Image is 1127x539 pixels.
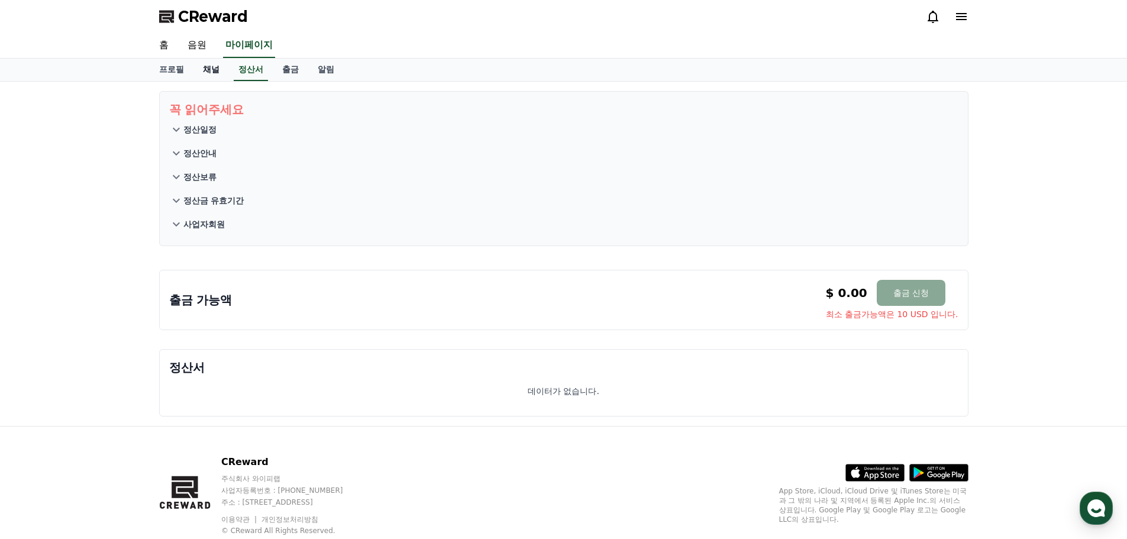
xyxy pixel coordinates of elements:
a: 음원 [178,33,216,58]
p: © CReward All Rights Reserved. [221,526,366,535]
p: 주식회사 와이피랩 [221,474,366,483]
p: 정산서 [169,359,958,376]
p: 출금 가능액 [169,292,232,308]
a: 프로필 [150,59,193,81]
button: 정산일정 [169,118,958,141]
span: 최소 출금가능액은 10 USD 입니다. [826,308,958,320]
a: 홈 [4,375,78,405]
span: 설정 [183,393,197,402]
a: 설정 [153,375,227,405]
p: 사업자회원 [183,218,225,230]
p: $ 0.00 [826,285,867,301]
button: 정산안내 [169,141,958,165]
p: 정산안내 [183,147,217,159]
p: 정산금 유효기간 [183,195,244,206]
p: CReward [221,455,366,469]
button: 정산금 유효기간 [169,189,958,212]
button: 출금 신청 [877,280,945,306]
p: 정산일정 [183,124,217,135]
button: 정산보류 [169,165,958,189]
a: 마이페이지 [223,33,275,58]
span: CReward [178,7,248,26]
a: 정산서 [234,59,268,81]
p: 사업자등록번호 : [PHONE_NUMBER] [221,486,366,495]
button: 사업자회원 [169,212,958,236]
a: 이용약관 [221,515,259,524]
a: CReward [159,7,248,26]
p: App Store, iCloud, iCloud Drive 및 iTunes Store는 미국과 그 밖의 나라 및 지역에서 등록된 Apple Inc.의 서비스 상표입니다. Goo... [779,486,968,524]
a: 개인정보처리방침 [261,515,318,524]
p: 데이터가 없습니다. [528,385,599,397]
a: 홈 [150,33,178,58]
a: 출금 [273,59,308,81]
a: 채널 [193,59,229,81]
span: 홈 [37,393,44,402]
a: 알림 [308,59,344,81]
a: 대화 [78,375,153,405]
span: 대화 [108,393,122,403]
p: 주소 : [STREET_ADDRESS] [221,498,366,507]
p: 정산보류 [183,171,217,183]
p: 꼭 읽어주세요 [169,101,958,118]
